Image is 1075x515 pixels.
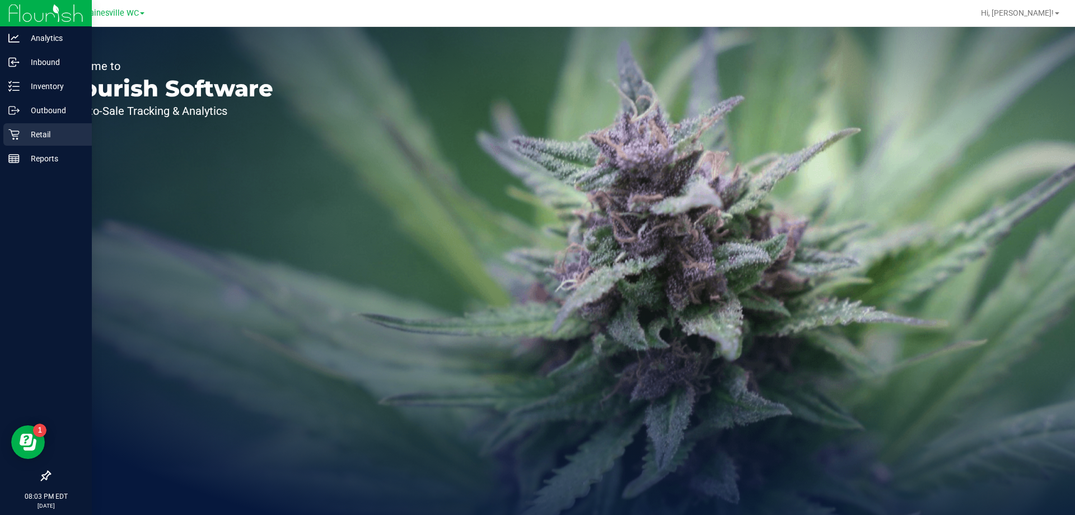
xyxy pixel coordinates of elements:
[20,55,87,69] p: Inbound
[8,105,20,116] inline-svg: Outbound
[8,153,20,164] inline-svg: Reports
[8,81,20,92] inline-svg: Inventory
[20,128,87,141] p: Retail
[8,129,20,140] inline-svg: Retail
[84,8,139,18] span: Gainesville WC
[5,491,87,502] p: 08:03 PM EDT
[20,31,87,45] p: Analytics
[60,61,273,72] p: Welcome to
[8,57,20,68] inline-svg: Inbound
[60,77,273,100] p: Flourish Software
[11,425,45,459] iframe: Resource center
[8,33,20,44] inline-svg: Analytics
[981,8,1054,17] span: Hi, [PERSON_NAME]!
[60,105,273,117] p: Seed-to-Sale Tracking & Analytics
[20,104,87,117] p: Outbound
[33,424,46,437] iframe: Resource center unread badge
[20,152,87,165] p: Reports
[5,502,87,510] p: [DATE]
[20,80,87,93] p: Inventory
